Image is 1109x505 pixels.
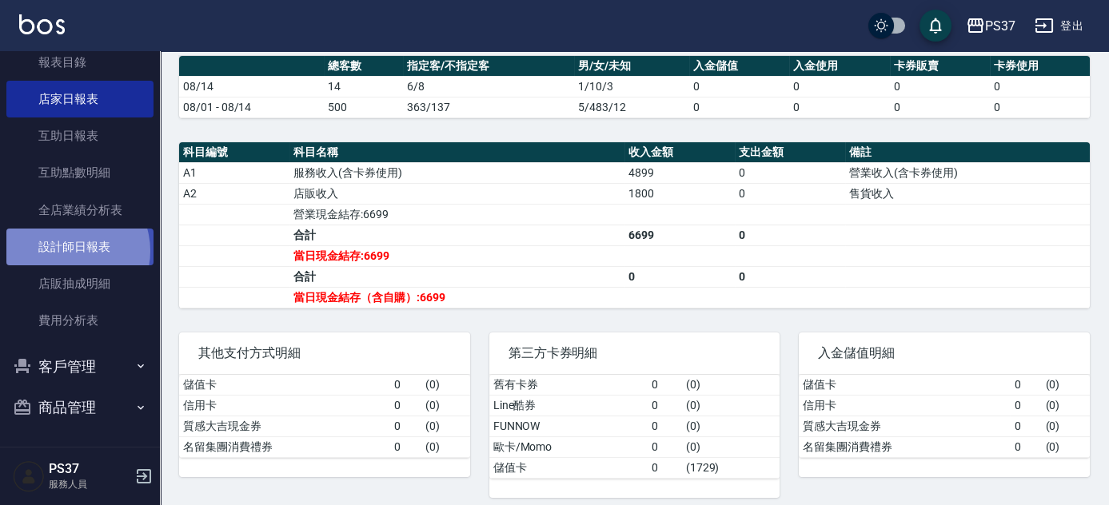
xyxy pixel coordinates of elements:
[6,387,154,428] button: 商品管理
[509,345,761,361] span: 第三方卡券明細
[735,142,845,163] th: 支出金額
[789,56,889,77] th: 入金使用
[6,81,154,117] a: 店家日報表
[990,56,1090,77] th: 卡券使用
[959,10,1022,42] button: PS37
[289,287,624,308] td: 當日現金結存（含自購）:6699
[179,56,1090,118] table: a dense table
[6,117,154,154] a: 互助日報表
[179,76,324,97] td: 08/14
[1041,375,1090,396] td: ( 0 )
[489,375,648,396] td: 舊有卡券
[648,375,682,396] td: 0
[1041,416,1090,436] td: ( 0 )
[624,162,735,183] td: 4899
[421,375,470,396] td: ( 0 )
[421,416,470,436] td: ( 0 )
[799,375,1010,396] td: 儲值卡
[1028,11,1090,41] button: 登出
[289,183,624,204] td: 店販收入
[403,56,574,77] th: 指定客/不指定客
[990,76,1090,97] td: 0
[799,436,1010,457] td: 名留集團消費禮券
[574,76,689,97] td: 1/10/3
[179,416,390,436] td: 質感大吉現金券
[648,457,682,478] td: 0
[390,375,421,396] td: 0
[179,375,390,396] td: 儲值卡
[179,395,390,416] td: 信用卡
[624,225,735,245] td: 6699
[179,142,1090,308] table: a dense table
[6,265,154,302] a: 店販抽成明細
[49,461,130,477] h5: PS37
[1010,375,1041,396] td: 0
[1010,395,1041,416] td: 0
[179,162,289,183] td: A1
[682,375,780,396] td: ( 0 )
[289,225,624,245] td: 合計
[6,346,154,388] button: 客戶管理
[179,142,289,163] th: 科目編號
[845,183,1090,204] td: 售貨收入
[624,266,735,287] td: 0
[489,457,648,478] td: 儲值卡
[13,460,45,492] img: Person
[179,183,289,204] td: A2
[990,97,1090,117] td: 0
[6,229,154,265] a: 設計師日報表
[799,416,1010,436] td: 質感大吉現金券
[324,97,403,117] td: 500
[6,44,154,81] a: 報表目錄
[324,76,403,97] td: 14
[289,142,624,163] th: 科目名稱
[489,436,648,457] td: 歐卡/Momo
[735,225,845,245] td: 0
[890,97,990,117] td: 0
[489,375,780,479] table: a dense table
[289,204,624,225] td: 營業現金結存:6699
[789,97,889,117] td: 0
[845,162,1090,183] td: 營業收入(含卡券使用)
[403,97,574,117] td: 363/137
[682,457,780,478] td: ( 1729 )
[920,10,951,42] button: save
[1041,395,1090,416] td: ( 0 )
[682,436,780,457] td: ( 0 )
[289,162,624,183] td: 服務收入(含卡券使用)
[789,76,889,97] td: 0
[421,436,470,457] td: ( 0 )
[689,56,789,77] th: 入金儲值
[890,76,990,97] td: 0
[390,436,421,457] td: 0
[845,142,1090,163] th: 備註
[489,416,648,436] td: FUNNOW
[735,162,845,183] td: 0
[324,56,403,77] th: 總客數
[6,302,154,339] a: 費用分析表
[179,97,324,117] td: 08/01 - 08/14
[682,395,780,416] td: ( 0 )
[390,416,421,436] td: 0
[49,477,130,491] p: 服務人員
[799,395,1010,416] td: 信用卡
[624,142,735,163] th: 收入金額
[735,266,845,287] td: 0
[1010,436,1041,457] td: 0
[689,97,789,117] td: 0
[421,395,470,416] td: ( 0 )
[6,154,154,191] a: 互助點數明細
[179,375,470,458] table: a dense table
[179,436,390,457] td: 名留集團消費禮券
[390,395,421,416] td: 0
[648,436,682,457] td: 0
[489,395,648,416] td: Line酷券
[648,395,682,416] td: 0
[1010,416,1041,436] td: 0
[289,245,624,266] td: 當日現金結存:6699
[289,266,624,287] td: 合計
[6,192,154,229] a: 全店業績分析表
[648,416,682,436] td: 0
[689,76,789,97] td: 0
[403,76,574,97] td: 6/8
